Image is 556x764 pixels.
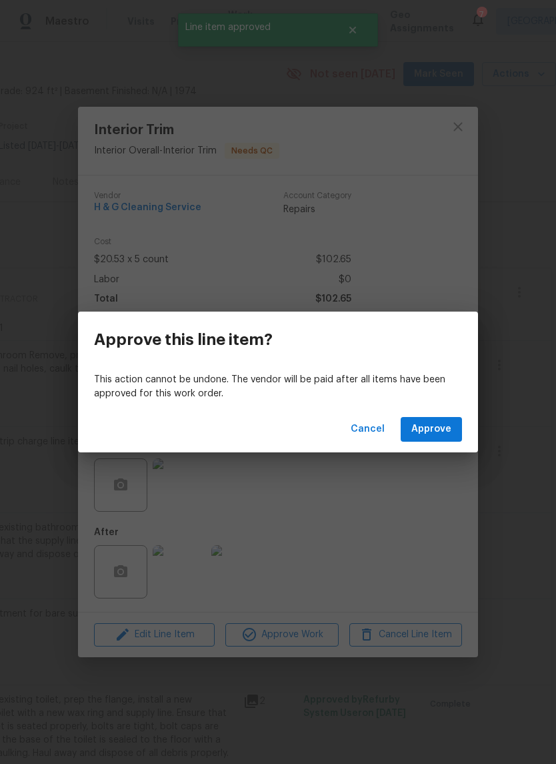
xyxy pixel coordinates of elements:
button: Approve [401,417,462,442]
p: This action cannot be undone. The vendor will be paid after all items have been approved for this... [94,373,462,401]
h3: Approve this line item? [94,330,273,349]
span: Approve [411,421,451,438]
button: Cancel [345,417,390,442]
span: Cancel [351,421,385,438]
